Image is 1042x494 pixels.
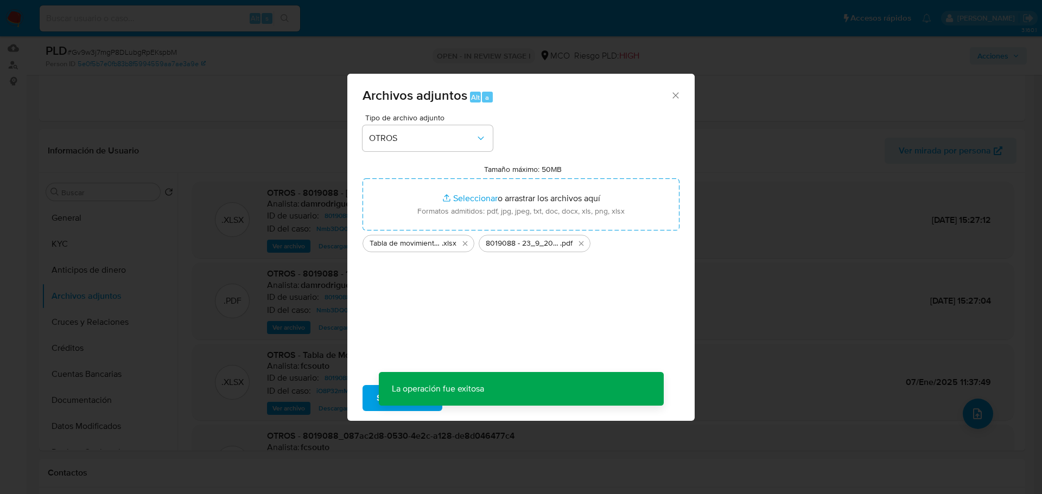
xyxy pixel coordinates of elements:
[442,238,456,249] span: .xlsx
[379,372,497,406] p: La operación fue exitosa
[369,133,475,144] span: OTROS
[459,237,472,250] button: Eliminar Tabla de movimientos 8019088.xlsx
[484,164,562,174] label: Tamaño máximo: 50MB
[486,238,560,249] span: 8019088 - 23_9_2025
[377,386,428,410] span: Subir archivo
[575,237,588,250] button: Eliminar 8019088 - 23_9_2025.pdf
[485,92,489,102] span: a
[365,114,495,121] span: Tipo de archivo adjunto
[560,238,573,249] span: .pdf
[461,386,496,410] span: Cancelar
[363,86,467,105] span: Archivos adjuntos
[363,125,493,151] button: OTROS
[363,385,442,411] button: Subir archivo
[370,238,442,249] span: Tabla de movimientos 8019088
[363,230,679,252] ul: Archivos seleccionados
[670,90,680,100] button: Cerrar
[471,92,480,102] span: Alt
